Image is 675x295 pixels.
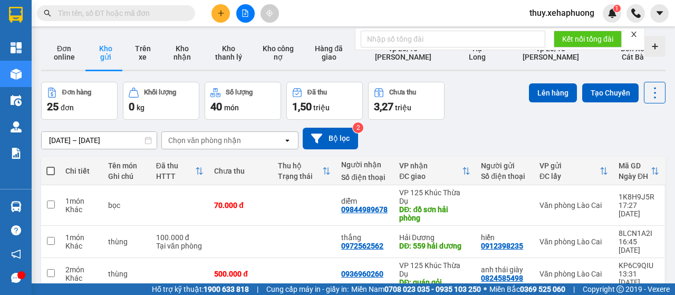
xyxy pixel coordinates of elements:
div: HTTT [156,172,196,180]
div: VP 125 Khúc Thừa Dụ [399,188,470,205]
span: | [257,283,258,295]
span: notification [11,249,21,259]
div: hiển [481,233,529,242]
span: caret-down [655,8,664,18]
div: Tên món [108,161,146,170]
span: thuy.xehaphuong [521,6,603,20]
button: Kết nối tổng đài [554,31,622,47]
strong: 1900 633 818 [204,285,249,293]
span: Bến Xe Cát Bà [615,44,650,61]
span: 1,50 [292,100,312,113]
div: DĐ: đồ sơn hải phòng [399,205,470,222]
button: Đơn hàng25đơn [41,82,118,120]
div: 16:45 [DATE] [619,237,659,254]
img: phone-icon [631,8,641,18]
span: aim [266,9,273,17]
span: plus [217,9,225,17]
span: triệu [395,103,411,112]
div: 1K8H9J5R [619,193,659,201]
div: 70.000 đ [214,201,267,210]
div: Văn phòng Lào Cai [539,270,608,278]
div: thắng [341,233,389,242]
div: Văn phòng Lào Cai [539,237,608,246]
div: 0972562562 [341,242,383,250]
span: 25 [47,100,59,113]
div: 100.000 đ [156,233,204,242]
div: VP 125 Khúc Thừa Dụ [399,261,470,278]
button: Chưa thu3,27 triệu [368,82,445,120]
th: Toggle SortBy [151,157,209,185]
div: 09844989678 [341,205,388,214]
div: thùng [108,237,146,246]
div: Số điện thoại [341,173,389,182]
div: Tại văn phòng [156,242,204,250]
div: Chưa thu [214,167,267,175]
div: thùng [108,270,146,278]
div: VP nhận [399,161,462,170]
span: Miền Bắc [489,283,565,295]
th: Toggle SortBy [534,157,613,185]
div: 17:27 [DATE] [619,201,659,218]
span: 0 [129,100,134,113]
div: Ngày ĐH [619,172,651,180]
img: warehouse-icon [11,95,22,106]
input: Tìm tên, số ĐT hoặc mã đơn [58,7,182,19]
th: Toggle SortBy [394,157,476,185]
img: icon-new-feature [607,8,617,18]
button: Hàng đã giao [303,36,355,70]
div: diễm [341,197,389,205]
span: vp 20/10 [PERSON_NAME] [371,44,436,61]
div: Chi tiết [65,167,98,175]
div: KP6C9QIU [619,261,659,270]
div: Tạo kho hàng mới [644,36,666,57]
span: Hỗ trợ kỹ thuật: [152,283,249,295]
div: 13:31 [DATE] [619,270,659,287]
span: 3,27 [374,100,393,113]
span: Kết nối tổng đài [562,33,613,45]
div: Mã GD [619,161,651,170]
img: solution-icon [11,148,22,159]
div: VP gửi [539,161,600,170]
button: caret-down [650,4,669,23]
div: Hải Dương [399,233,470,242]
div: 1 món [65,197,98,205]
div: 0912398235 [481,242,523,250]
span: search [44,9,51,17]
span: Miền Nam [351,283,481,295]
div: Đơn hàng [62,89,91,96]
div: Người nhận [341,160,389,169]
button: Kho gửi [87,36,124,70]
div: Số lượng [226,89,253,96]
sup: 2 [353,122,363,133]
span: | [573,283,575,295]
input: Select a date range. [42,132,157,149]
span: 1 [615,5,619,12]
div: Đã thu [307,89,327,96]
div: Khác [65,205,98,214]
span: đơn [61,103,74,112]
div: ĐC lấy [539,172,600,180]
div: 0824585498 [481,274,523,282]
div: bọc [108,201,146,210]
div: 8LCN1A2I [619,229,659,237]
span: Cung cấp máy in - giấy in: [266,283,349,295]
div: Người gửi [481,161,529,170]
button: Tạo Chuyến [582,83,639,102]
div: DĐ: quán gỏi [399,278,470,287]
img: dashboard-icon [11,42,22,53]
span: kg [137,103,144,112]
div: Trạng thái [278,172,322,180]
strong: 0369 525 060 [520,285,565,293]
div: Đã thu [156,161,196,170]
span: món [224,103,239,112]
span: Hạ Long [468,44,487,61]
img: warehouse-icon [11,201,22,212]
span: vp 20/10 [PERSON_NAME] [518,44,584,61]
svg: open [283,136,292,145]
sup: 1 [613,5,621,12]
div: Khối lượng [144,89,176,96]
img: warehouse-icon [11,69,22,80]
div: Văn phòng Lào Cai [539,201,608,210]
button: Bộ lọc [303,128,358,149]
span: question-circle [11,225,21,235]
